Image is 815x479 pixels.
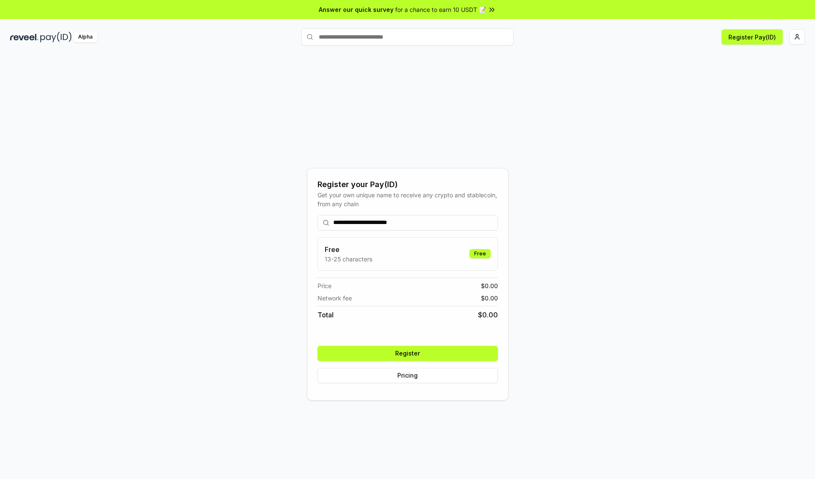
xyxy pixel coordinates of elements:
[325,244,372,255] h3: Free
[478,310,498,320] span: $ 0.00
[481,281,498,290] span: $ 0.00
[319,5,393,14] span: Answer our quick survey
[318,179,498,190] div: Register your Pay(ID)
[318,294,352,303] span: Network fee
[318,190,498,208] div: Get your own unique name to receive any crypto and stablecoin, from any chain
[318,310,334,320] span: Total
[481,294,498,303] span: $ 0.00
[73,32,97,42] div: Alpha
[318,346,498,361] button: Register
[318,368,498,383] button: Pricing
[10,32,39,42] img: reveel_dark
[325,255,372,263] p: 13-25 characters
[469,249,491,258] div: Free
[40,32,72,42] img: pay_id
[318,281,332,290] span: Price
[395,5,486,14] span: for a chance to earn 10 USDT 📝
[722,29,783,45] button: Register Pay(ID)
